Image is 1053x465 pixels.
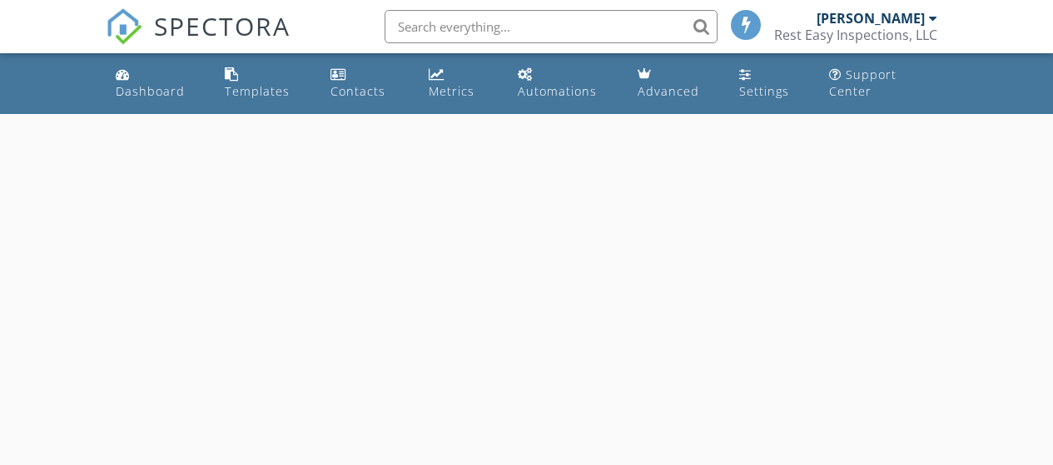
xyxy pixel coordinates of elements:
a: Advanced [631,60,719,107]
div: Dashboard [116,83,185,99]
a: Dashboard [109,60,206,107]
div: [PERSON_NAME] [817,10,925,27]
div: Rest Easy Inspections, LLC [774,27,937,43]
a: Templates [218,60,310,107]
a: Metrics [422,60,498,107]
div: Contacts [330,83,385,99]
div: Settings [739,83,789,99]
div: Templates [225,83,290,99]
div: Metrics [429,83,474,99]
span: SPECTORA [154,8,291,43]
a: SPECTORA [106,22,291,57]
input: Search everything... [385,10,718,43]
div: Support Center [829,67,897,99]
div: Advanced [638,83,699,99]
a: Support Center [822,60,944,107]
a: Automations (Basic) [511,60,618,107]
div: Automations [518,83,597,99]
a: Contacts [324,60,408,107]
a: Settings [733,60,809,107]
img: The Best Home Inspection Software - Spectora [106,8,142,45]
